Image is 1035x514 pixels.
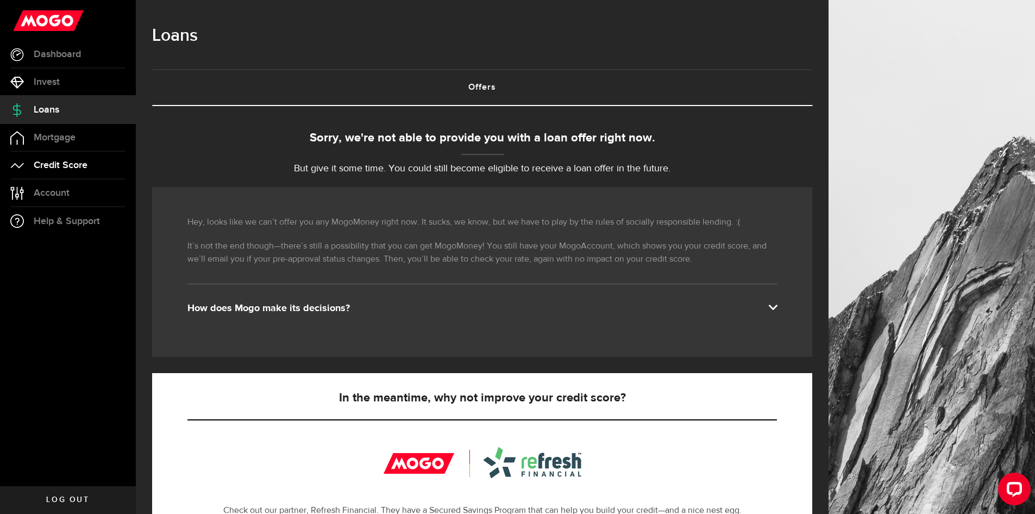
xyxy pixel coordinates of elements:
p: But give it some time. You could still become eligible to receive a loan offer in the future. [152,162,812,176]
span: Mortgage [34,133,76,143]
h5: In the meantime, why not improve your credit score? [187,392,777,405]
span: Dashboard [34,49,81,59]
span: Invest [34,77,60,87]
p: Hey, looks like we can’t offer you any MogoMoney right now. It sucks, we know, but we have to pla... [187,216,777,229]
a: Offers [152,70,812,105]
div: How does Mogo make its decisions? [187,302,777,315]
p: It’s not the end though—there’s still a possibility that you can get MogoMoney! You still have yo... [187,240,777,266]
span: Credit Score [34,160,87,170]
span: Help & Support [34,216,100,226]
span: Account [34,188,70,198]
h1: Loans [152,22,812,50]
span: Loans [34,105,59,115]
span: Log out [46,496,89,504]
iframe: LiveChat chat widget [989,468,1035,514]
ul: Tabs Navigation [152,69,812,106]
div: Sorry, we're not able to provide you with a loan offer right now. [152,129,812,147]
